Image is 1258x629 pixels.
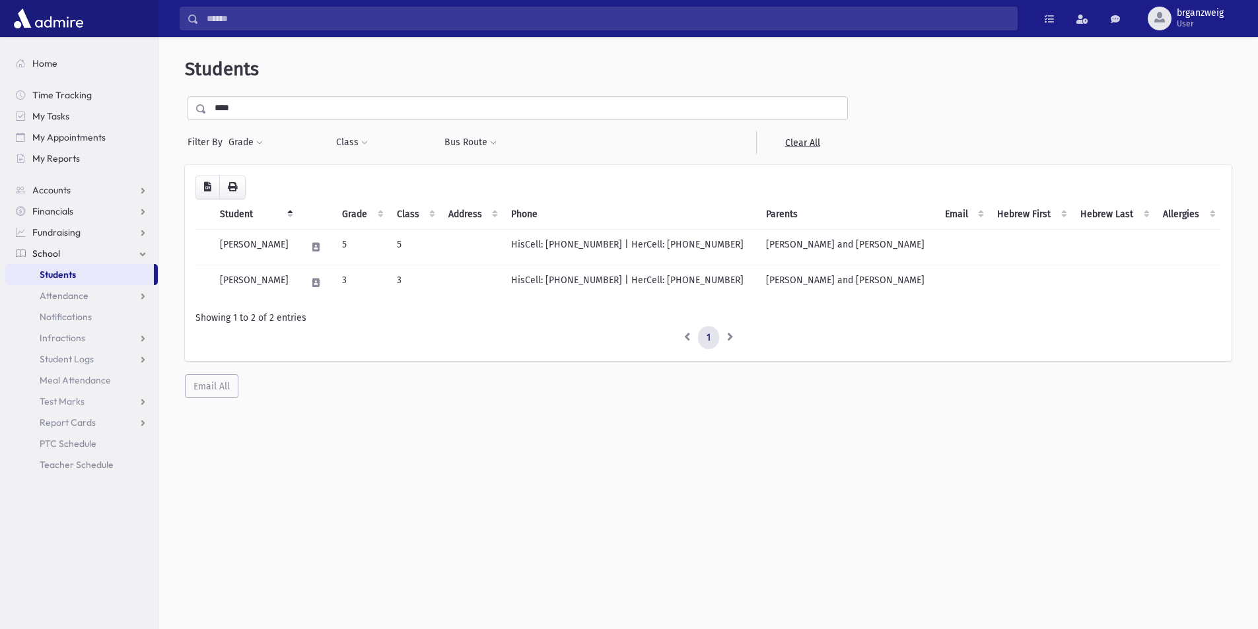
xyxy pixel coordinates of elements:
[444,131,497,154] button: Bus Route
[503,229,758,265] td: HisCell: [PHONE_NUMBER] | HerCell: [PHONE_NUMBER]
[389,229,440,265] td: 5
[40,269,76,281] span: Students
[228,131,263,154] button: Grade
[5,412,158,433] a: Report Cards
[389,265,440,300] td: 3
[32,248,60,259] span: School
[199,7,1017,30] input: Search
[40,353,94,365] span: Student Logs
[5,433,158,454] a: PTC Schedule
[5,391,158,412] a: Test Marks
[5,348,158,370] a: Student Logs
[32,131,106,143] span: My Appointments
[219,176,246,199] button: Print
[1155,199,1221,230] th: Allergies: activate to sort column ascending
[212,265,298,300] td: [PERSON_NAME]
[185,58,259,80] span: Students
[32,89,92,101] span: Time Tracking
[185,374,238,398] button: Email All
[32,226,81,238] span: Fundraising
[334,265,388,300] td: 3
[5,264,154,285] a: Students
[5,306,158,327] a: Notifications
[5,180,158,201] a: Accounts
[758,199,937,230] th: Parents
[503,265,758,300] td: HisCell: [PHONE_NUMBER] | HerCell: [PHONE_NUMBER]
[5,53,158,74] a: Home
[5,454,158,475] a: Teacher Schedule
[40,332,85,344] span: Infractions
[937,199,989,230] th: Email: activate to sort column ascending
[503,199,758,230] th: Phone
[1177,8,1224,18] span: brganzweig
[989,199,1072,230] th: Hebrew First: activate to sort column ascending
[335,131,368,154] button: Class
[698,326,719,350] a: 1
[1072,199,1155,230] th: Hebrew Last: activate to sort column ascending
[32,205,73,217] span: Financials
[334,199,388,230] th: Grade: activate to sort column ascending
[40,416,96,428] span: Report Cards
[32,57,57,69] span: Home
[32,152,80,164] span: My Reports
[5,201,158,222] a: Financials
[32,110,69,122] span: My Tasks
[756,131,848,154] a: Clear All
[11,5,87,32] img: AdmirePro
[758,265,937,300] td: [PERSON_NAME] and [PERSON_NAME]
[1177,18,1224,29] span: User
[32,184,71,196] span: Accounts
[5,148,158,169] a: My Reports
[334,229,388,265] td: 5
[5,327,158,348] a: Infractions
[195,176,220,199] button: CSV
[758,229,937,265] td: [PERSON_NAME] and [PERSON_NAME]
[40,290,88,302] span: Attendance
[389,199,440,230] th: Class: activate to sort column ascending
[5,285,158,306] a: Attendance
[440,199,503,230] th: Address: activate to sort column ascending
[40,374,111,386] span: Meal Attendance
[212,229,298,265] td: [PERSON_NAME]
[40,459,114,471] span: Teacher Schedule
[5,370,158,391] a: Meal Attendance
[40,311,92,323] span: Notifications
[40,438,96,449] span: PTC Schedule
[212,199,298,230] th: Student: activate to sort column descending
[5,84,158,106] a: Time Tracking
[5,106,158,127] a: My Tasks
[188,135,228,149] span: Filter By
[5,243,158,264] a: School
[5,222,158,243] a: Fundraising
[5,127,158,148] a: My Appointments
[195,311,1221,325] div: Showing 1 to 2 of 2 entries
[40,395,85,407] span: Test Marks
